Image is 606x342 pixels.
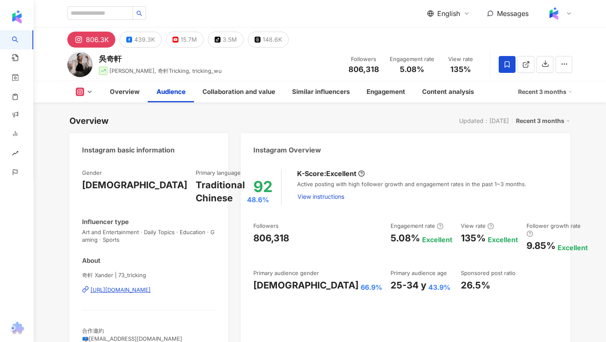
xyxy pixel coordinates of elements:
img: KOL Avatar [67,52,93,77]
div: Engagement [367,87,405,97]
div: Primary audience age [391,269,447,277]
span: 48.6% [247,195,269,204]
div: Similar influencers [292,87,350,97]
div: Overview [69,115,109,127]
div: Excellent [488,235,518,244]
span: Art and Entertainment · Daily Topics · Education · Gaming · Sports [82,228,215,243]
div: 吳奇軒 [99,53,222,64]
span: search [136,11,142,16]
div: Followers [348,55,380,64]
div: Content analysis [422,87,474,97]
div: [DEMOGRAPHIC_DATA] [82,179,187,192]
button: 15.7M [166,32,204,48]
span: Messages [497,9,529,18]
img: logo icon [10,10,24,24]
div: Primary language [196,169,241,176]
div: View rate [461,222,494,230]
button: View instructions [297,188,345,205]
div: Excellent [422,235,452,244]
div: Overview [110,87,140,97]
div: 148.6K [263,34,282,45]
div: 26.5% [461,279,490,292]
div: Engagement rate [391,222,444,230]
div: Excellent [558,243,588,252]
div: Audience [157,87,186,97]
div: About [82,256,101,265]
span: rise [12,145,19,164]
div: 43.9% [428,283,450,292]
div: Recent 3 months [516,115,570,126]
div: Followers [253,222,279,230]
button: 439.3K [120,32,162,48]
button: 806.3K [67,32,115,48]
div: Active posting with high follower growth and engagement rates in the past 1~3 months. [297,180,558,205]
div: 9.85% [526,239,555,252]
div: Primary audience gender [253,269,319,277]
img: chrome extension [9,322,25,335]
div: 439.3K [134,34,155,45]
div: 66.9% [361,283,382,292]
div: Recent 3 months [518,85,572,99]
div: 135% [461,232,486,245]
a: search [12,30,42,50]
div: Sponsored post ratio [461,269,516,277]
div: 25-34 y [391,279,426,292]
a: [URL][DOMAIN_NAME] [82,286,215,294]
span: English [437,9,460,18]
div: [URL][DOMAIN_NAME] [90,286,151,294]
span: 奇軒 Xander | 73_tricking [82,271,215,279]
div: [DEMOGRAPHIC_DATA] [253,279,359,292]
div: 806,318 [253,232,289,245]
div: View rate [444,55,476,64]
div: Instagram Overview [253,145,321,155]
div: Traditional Chinese [196,179,245,205]
div: 15.7M [181,34,197,45]
img: Kolr%20app%20icon%20%281%29.png [546,5,562,21]
div: Influencer type [82,217,129,226]
div: Engagement rate [390,55,434,64]
span: [PERSON_NAME], 奇軒Tricking, tricking_wu [109,67,222,74]
div: Updated：[DATE] [459,118,509,124]
span: 135% [450,65,471,74]
div: Excellent [326,169,356,178]
button: 148.6K [248,32,289,48]
div: 5.08% [391,232,420,245]
div: Gender [82,169,102,176]
div: K-Score : [297,169,365,178]
button: 3.5M [208,32,244,48]
div: 3.5M [223,34,237,45]
div: Follower growth rate [526,222,588,238]
div: 806.3K [86,34,109,45]
div: Collaboration and value [202,87,275,97]
span: 806,318 [348,65,379,74]
div: Instagram basic information [82,145,175,155]
span: 5.08% [400,65,424,74]
span: View instructions [298,193,344,200]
